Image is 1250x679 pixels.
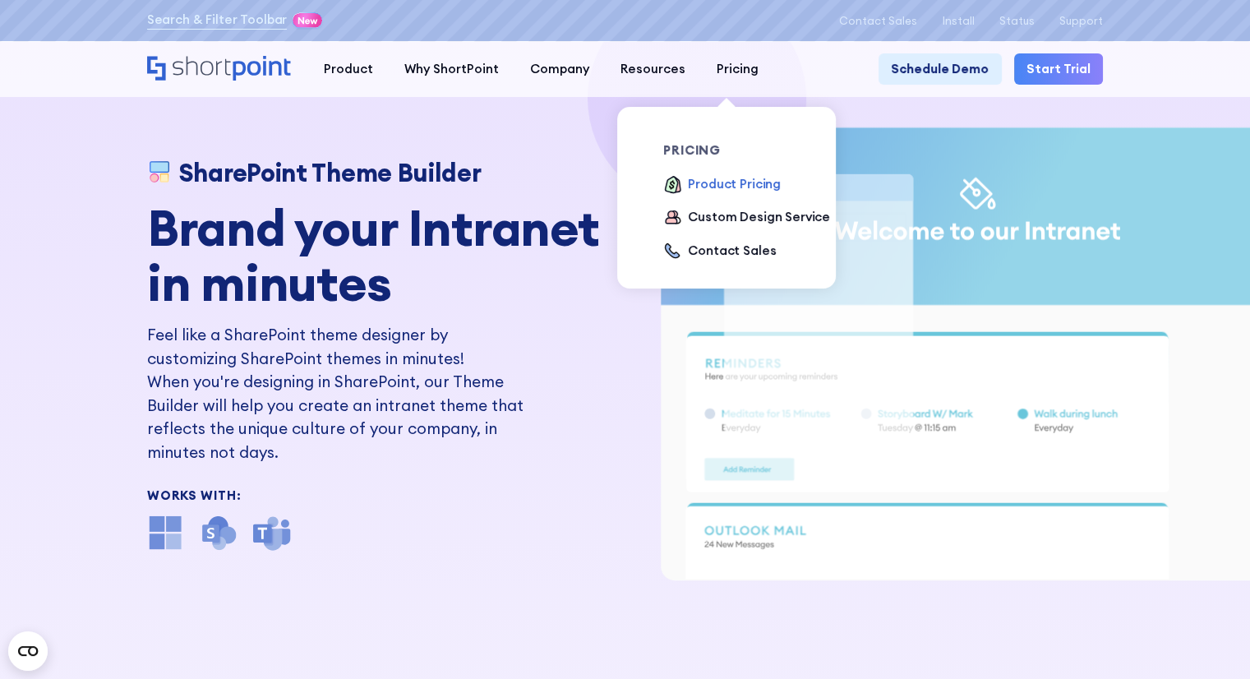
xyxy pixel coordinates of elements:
a: Product [308,53,389,85]
div: Company [530,60,589,79]
img: microsoft office icon [147,514,185,552]
a: Search & Filter Toolbar [147,11,288,30]
div: Why ShortPoint [404,60,499,79]
a: Why ShortPoint [389,53,514,85]
iframe: Chat Widget [1168,600,1250,679]
img: microsoft teams icon [253,514,291,552]
a: Custom Design Service [663,208,830,229]
div: Custom Design Service [688,208,830,227]
a: Resources [605,53,701,85]
a: Company [514,53,605,85]
button: Open CMP widget [8,631,48,671]
a: Schedule Demo [879,53,1001,85]
a: Contact Sales [839,15,917,27]
div: Product [324,60,373,79]
a: Status [999,15,1035,27]
h2: Feel like a SharePoint theme designer by customizing SharePoint themes in minutes! [147,323,535,370]
h1: SharePoint Theme Builder [178,159,482,187]
a: Contact Sales [663,242,776,262]
div: Resources [620,60,685,79]
a: Install [942,15,974,27]
div: Pricing [717,60,759,79]
img: SharePoint icon [200,514,238,552]
div: Works With: [147,489,616,501]
a: Pricing [701,53,774,85]
strong: Brand your Intranet in minutes [147,196,599,314]
a: Home [147,56,293,83]
p: When you're designing in SharePoint, our Theme Builder will help you create an intranet theme tha... [147,370,535,464]
div: Product Pricing [688,175,781,194]
a: Product Pricing [663,175,781,196]
div: pricing [663,144,838,156]
a: Support [1059,15,1103,27]
a: Start Trial [1014,53,1103,85]
div: Contact Sales [688,242,776,261]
